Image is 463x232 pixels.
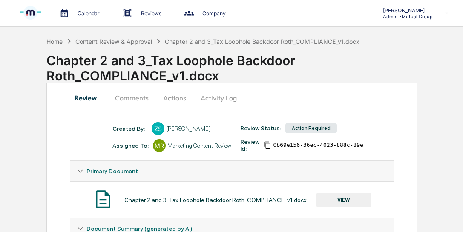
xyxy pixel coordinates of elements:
div: Chapter 2 and 3_Tax Loophole Backdoor Roth_COMPLIANCE_v1.docx [165,38,359,45]
div: secondary tabs example [70,88,394,108]
p: Company [196,10,230,17]
span: Copy Id [264,141,271,149]
button: Review [70,88,108,108]
button: VIEW [316,193,371,207]
div: Review Id: [240,138,259,152]
p: Reviews [134,10,166,17]
div: Chapter 2 and 3_Tax Loophole Backdoor Roth_COMPLIANCE_v1.docx [124,197,307,203]
span: Document Summary [86,225,193,232]
div: MR [153,139,166,152]
p: [PERSON_NAME] [376,7,433,14]
div: Primary Document [70,181,394,218]
span: Primary Document [86,168,138,175]
div: Action Required [285,123,337,133]
div: ZS [152,122,164,135]
div: Content Review & Approval [75,38,152,45]
span: 0b69e156-36ec-4023-888c-89ea0dfd948e [273,142,393,149]
div: Home [46,38,63,45]
div: Chapter 2 and 3_Tax Loophole Backdoor Roth_COMPLIANCE_v1.docx [46,46,463,83]
button: Activity Log [194,88,244,108]
img: logo [20,2,41,25]
div: Marketing Content Review [167,142,231,149]
div: Assigned To: [112,142,149,149]
img: Document Icon [92,189,114,210]
p: Calendar [71,10,104,17]
div: Primary Document [70,161,394,181]
div: [PERSON_NAME] [166,125,210,132]
div: Review Status: [240,125,281,132]
div: Created By: ‎ ‎ [112,125,147,132]
p: Admin • Mutual Group [376,14,433,20]
button: Comments [108,88,155,108]
button: Actions [155,88,194,108]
